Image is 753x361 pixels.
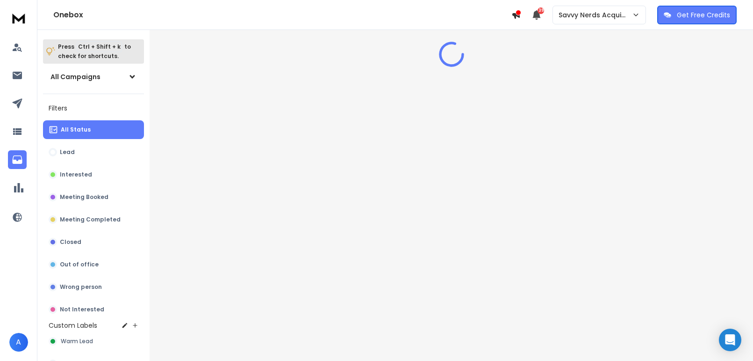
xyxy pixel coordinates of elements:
p: Closed [60,238,81,246]
p: Meeting Booked [60,193,108,201]
span: Ctrl + Shift + k [77,41,122,52]
p: Lead [60,148,75,156]
button: A [9,333,28,352]
h1: All Campaigns [50,72,100,81]
h3: Custom Labels [49,321,97,330]
h3: Filters [43,102,144,115]
button: Out of office [43,255,144,274]
span: 39 [538,7,544,14]
button: Wrong person [43,278,144,296]
button: Meeting Booked [43,188,144,206]
p: Out of office [60,261,99,268]
button: Warm Lead [43,332,144,351]
button: Get Free Credits [657,6,737,24]
img: logo [9,9,28,27]
p: All Status [61,126,91,133]
button: All Status [43,120,144,139]
div: Open Intercom Messenger [719,329,741,351]
p: Savvy Nerds Acquisition [559,10,632,20]
p: Press to check for shortcuts. [58,42,131,61]
button: Closed [43,233,144,251]
p: Interested [60,171,92,178]
p: Get Free Credits [677,10,730,20]
h1: Onebox [53,9,511,21]
p: Not Interested [60,306,104,313]
span: Warm Lead [61,338,93,345]
button: Meeting Completed [43,210,144,229]
p: Wrong person [60,283,102,291]
button: All Campaigns [43,67,144,86]
button: Lead [43,143,144,162]
p: Meeting Completed [60,216,121,223]
button: Interested [43,165,144,184]
button: Not Interested [43,300,144,319]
